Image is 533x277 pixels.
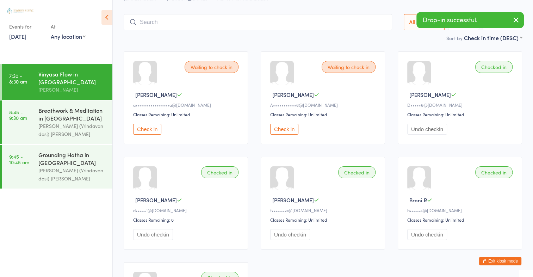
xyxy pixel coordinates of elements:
div: [PERSON_NAME] (Vrindavan dasi) [PERSON_NAME] [38,166,106,183]
div: b•••••4@[DOMAIN_NAME] [407,207,515,213]
div: Classes Remaining: Unlimited [270,217,378,223]
div: At [51,21,86,32]
button: Check in [270,124,298,135]
time: 9:45 - 10:45 am [9,154,29,165]
div: Checked in [201,166,238,178]
button: Undo checkin [407,229,447,240]
div: A•••••••••••6@[DOMAIN_NAME] [270,102,378,108]
button: Undo checkin [270,229,310,240]
label: Sort by [446,35,463,42]
button: Exit kiosk mode [479,257,521,265]
a: 7:30 -8:30 amVinyasa Flow in [GEOGRAPHIC_DATA][PERSON_NAME] [2,64,112,100]
a: [DATE] [9,32,26,40]
div: Checked in [475,166,513,178]
div: Checked in [338,166,376,178]
div: Grounding Hatha in [GEOGRAPHIC_DATA] [38,151,106,166]
img: Australian School of Meditation & Yoga (Gold Coast) [7,8,33,14]
div: Any location [51,32,86,40]
div: d•••••1@[DOMAIN_NAME] [133,207,241,213]
span: [PERSON_NAME] [272,196,314,204]
div: Classes Remaining: Unlimited [407,111,515,117]
div: Classes Remaining: Unlimited [270,111,378,117]
div: Classes Remaining: 0 [133,217,241,223]
div: [PERSON_NAME] [38,86,106,94]
span: Broni R [409,196,427,204]
div: Waiting to check in [322,61,376,73]
div: f•••••••s@[DOMAIN_NAME] [270,207,378,213]
div: Breathwork & Meditation in [GEOGRAPHIC_DATA] [38,106,106,122]
div: Events for [9,21,44,32]
span: [PERSON_NAME] [409,91,451,98]
button: Undo checkin [133,229,173,240]
div: Drop-in successful. [416,12,524,28]
div: Check in time (DESC) [464,34,522,42]
div: [PERSON_NAME] (Vrindavan dasi) [PERSON_NAME] [38,122,106,138]
div: a••••••••••••••••a@[DOMAIN_NAME] [133,102,241,108]
div: Vinyasa Flow in [GEOGRAPHIC_DATA] [38,70,106,86]
a: 8:45 -9:30 amBreathwork & Meditation in [GEOGRAPHIC_DATA][PERSON_NAME] (Vrindavan dasi) [PERSON_N... [2,100,112,144]
div: Checked in [475,61,513,73]
time: 7:30 - 8:30 am [9,73,27,84]
a: 9:45 -10:45 amGrounding Hatha in [GEOGRAPHIC_DATA][PERSON_NAME] (Vrindavan dasi) [PERSON_NAME] [2,145,112,189]
div: Waiting to check in [185,61,238,73]
span: [PERSON_NAME] [135,196,177,204]
button: Undo checkin [407,124,447,135]
span: [PERSON_NAME] [272,91,314,98]
span: [PERSON_NAME] [135,91,177,98]
input: Search [124,14,392,30]
button: Check in [133,124,161,135]
div: Classes Remaining: Unlimited [133,111,241,117]
div: Classes Remaining: Unlimited [407,217,515,223]
button: All Bookings [404,14,445,30]
time: 8:45 - 9:30 am [9,109,27,121]
div: D•••••6@[DOMAIN_NAME] [407,102,515,108]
